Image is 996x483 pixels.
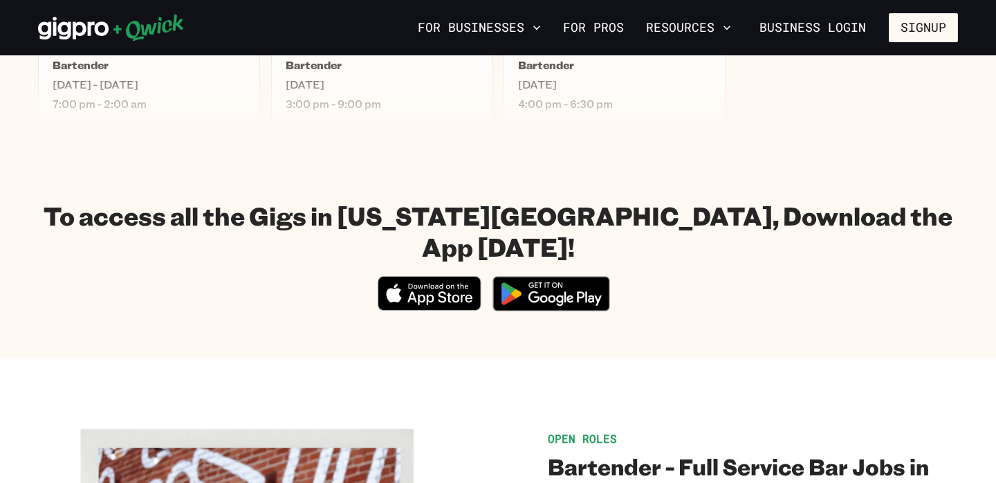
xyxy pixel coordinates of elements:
span: [DATE] [286,78,479,91]
button: For Businesses [412,16,546,39]
span: 3:00 pm - 9:00 pm [286,97,479,111]
span: [DATE] [518,78,711,91]
h5: Bartender [286,58,479,72]
a: For Pros [557,16,629,39]
span: 7:00 pm - 2:00 am [53,97,246,111]
span: 4:00 pm - 6:30 pm [518,97,711,111]
button: Signup [889,13,958,42]
a: Business Login [748,13,878,42]
img: Get it on Google Play [484,268,618,320]
a: Download on the App Store [378,299,481,313]
span: [DATE] - [DATE] [53,78,246,91]
span: Open Roles [548,431,617,446]
h5: Bartender [53,58,246,72]
h1: To access all the Gigs in [US_STATE][GEOGRAPHIC_DATA], Download the App [DATE]! [38,200,958,262]
h5: Bartender [518,58,711,72]
button: Resources [640,16,737,39]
